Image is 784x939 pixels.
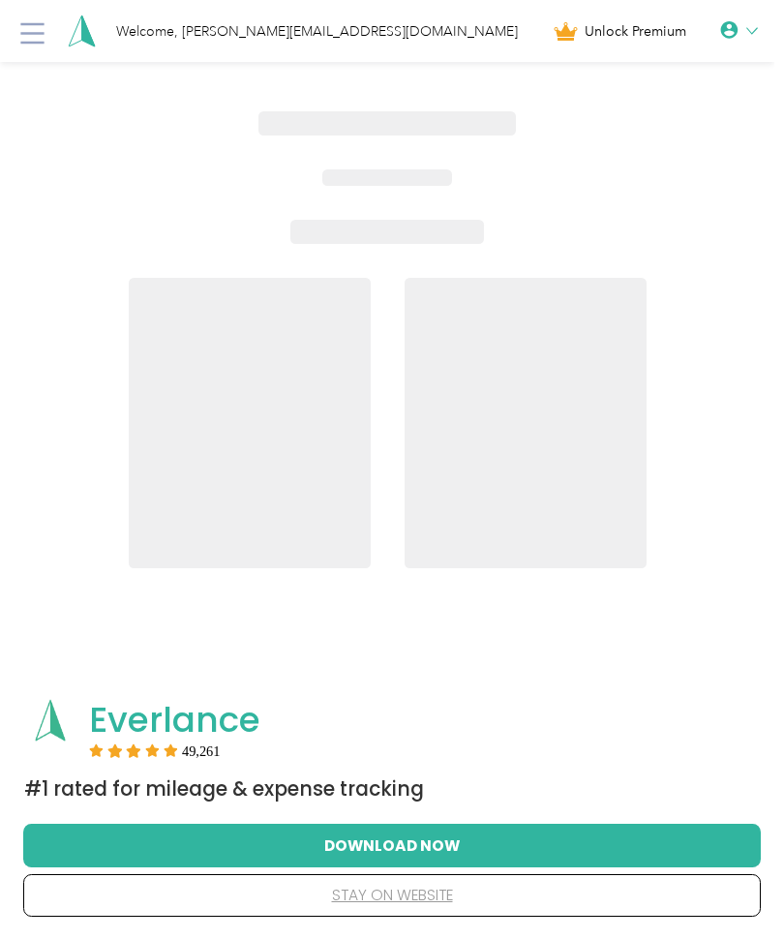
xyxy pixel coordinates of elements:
span: User reviews count [182,745,221,757]
span: Everlance [89,695,260,744]
button: stay on website [54,875,730,916]
span: #1 Rated for Mileage & Expense Tracking [24,775,424,803]
button: Download Now [54,825,730,865]
span: Unlock Premium [585,21,686,42]
div: Rating:5 stars [89,743,221,757]
div: Welcome, [PERSON_NAME][EMAIL_ADDRESS][DOMAIN_NAME] [116,21,518,42]
img: App logo [24,694,76,746]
